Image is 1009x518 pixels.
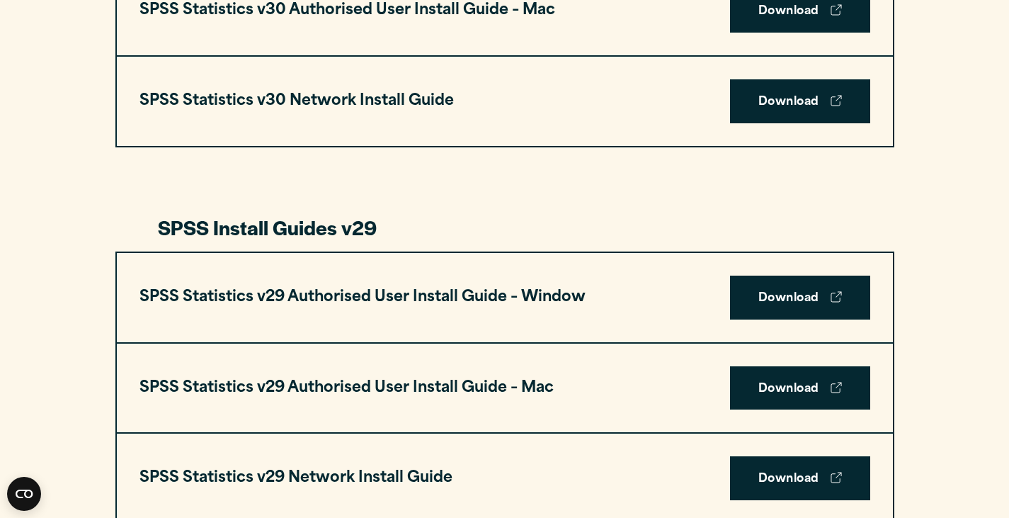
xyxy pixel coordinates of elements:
a: Download [730,366,870,410]
a: Download [730,276,870,320]
a: Download [730,456,870,500]
h3: SPSS Statistics v29 Network Install Guide [139,465,452,492]
button: Open CMP widget [7,477,41,511]
h3: SPSS Install Guides v29 [158,214,852,241]
h3: SPSS Statistics v29 Authorised User Install Guide – Window [139,284,586,311]
h3: SPSS Statistics v30 Network Install Guide [139,88,454,115]
a: Download [730,79,870,123]
h3: SPSS Statistics v29 Authorised User Install Guide – Mac [139,375,554,402]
